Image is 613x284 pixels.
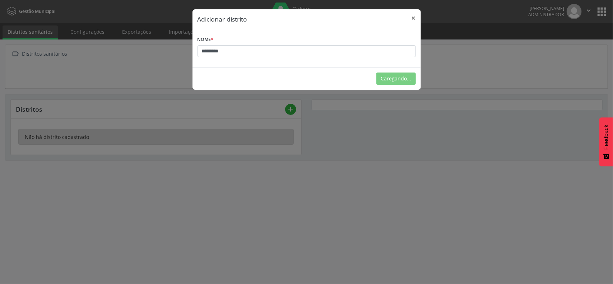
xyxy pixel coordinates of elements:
span: Feedback [603,125,609,150]
label: Nome [198,34,214,45]
button: Close [407,9,421,27]
button: Feedback - Mostrar pesquisa [599,117,613,166]
h5: Adicionar distrito [198,14,247,24]
button: Caregando... [376,73,416,85]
